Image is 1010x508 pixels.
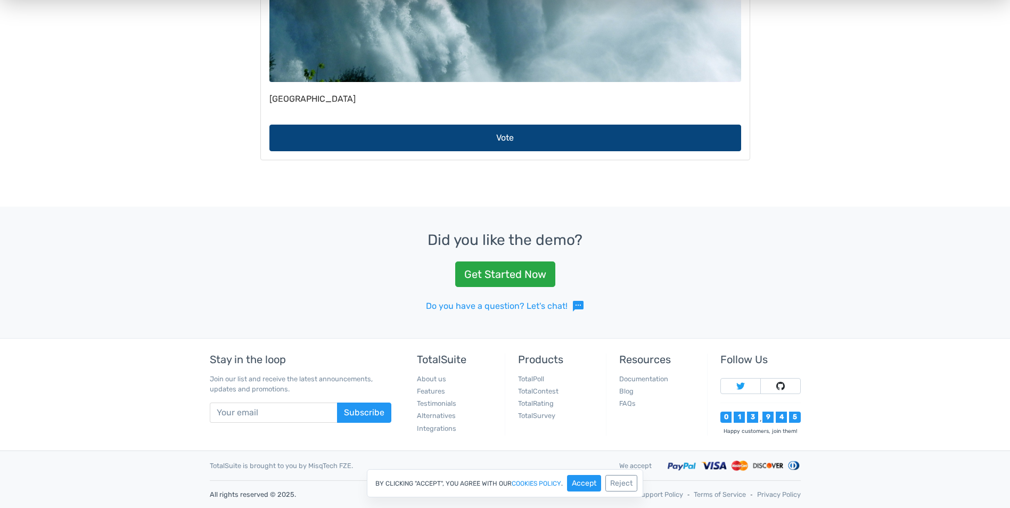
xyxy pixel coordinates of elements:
a: Do you have a question? Let's chat!sms [426,300,585,313]
h5: TotalSuite [417,354,497,365]
div: 1 [734,412,745,423]
div: , [758,416,762,423]
a: FAQs [619,399,636,407]
div: 0 [720,412,732,423]
a: Get Started Now [455,261,555,287]
a: Submissions [505,21,750,53]
div: We accept [611,461,660,471]
button: Accept [567,475,601,491]
h5: Resources [619,354,699,365]
h5: Stay in the loop [210,354,391,365]
div: 3 [747,412,758,423]
a: cookies policy [512,480,561,487]
button: Vote [269,458,741,485]
a: TotalSurvey [518,412,555,420]
a: Features [417,387,445,395]
button: Reject [605,475,637,491]
div: 9 [762,412,774,423]
span: sms [572,300,585,313]
img: Follow TotalSuite on Twitter [736,382,745,390]
div: By clicking "Accept", you agree with our . [367,469,643,497]
p: [GEOGRAPHIC_DATA] [269,428,741,437]
img: Follow TotalSuite on Github [776,382,785,390]
a: TotalPoll [518,375,544,383]
div: TotalSuite is brought to you by MisqTech FZE. [202,461,611,471]
h5: Products [518,354,598,365]
a: Testimonials [417,399,456,407]
a: About us [417,375,446,383]
a: Integrations [417,424,456,432]
a: Participate [261,22,505,53]
a: TotalContest [518,387,559,395]
a: Blog [619,387,634,395]
a: Alternatives [417,412,456,420]
h5: Follow Us [720,354,800,365]
img: Accepted payment methods [668,460,801,472]
h3: Did you like the demo? [26,232,984,249]
button: Subscribe [337,403,391,423]
a: Documentation [619,375,668,383]
a: TotalRating [518,399,554,407]
div: 5 [789,412,800,423]
div: Happy customers, join them! [720,427,800,435]
div: 4 [776,412,787,423]
input: Your email [210,403,338,423]
img: niagara-falls-218591_1920.jpg [269,61,741,415]
p: Join our list and receive the latest announcements, updates and promotions. [210,374,391,394]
